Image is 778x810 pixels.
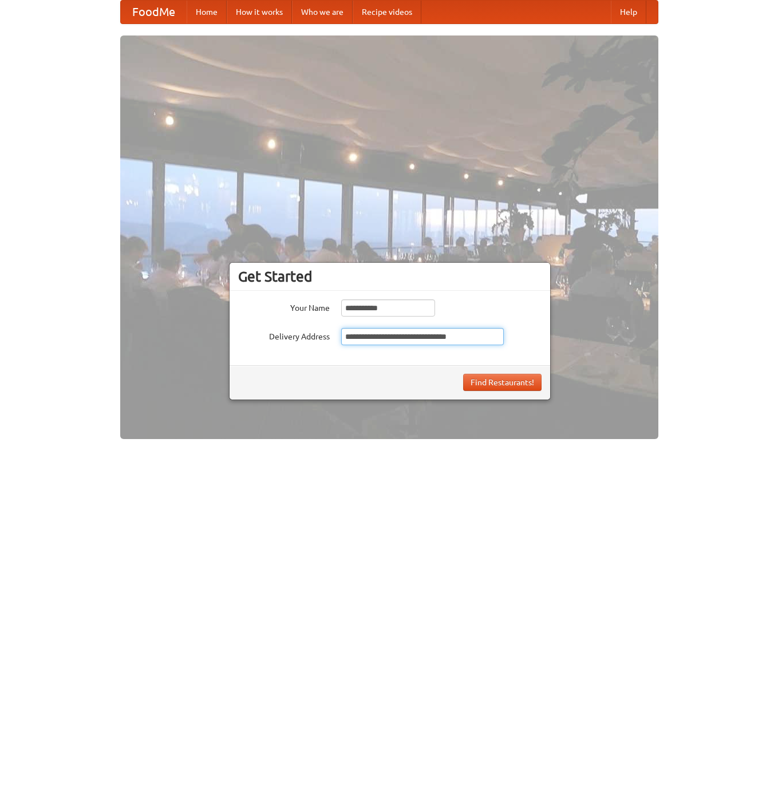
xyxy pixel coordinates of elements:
a: Who we are [292,1,353,23]
a: Help [611,1,646,23]
a: How it works [227,1,292,23]
a: Home [187,1,227,23]
a: Recipe videos [353,1,421,23]
label: Delivery Address [238,328,330,342]
a: FoodMe [121,1,187,23]
button: Find Restaurants! [463,374,542,391]
h3: Get Started [238,268,542,285]
label: Your Name [238,299,330,314]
